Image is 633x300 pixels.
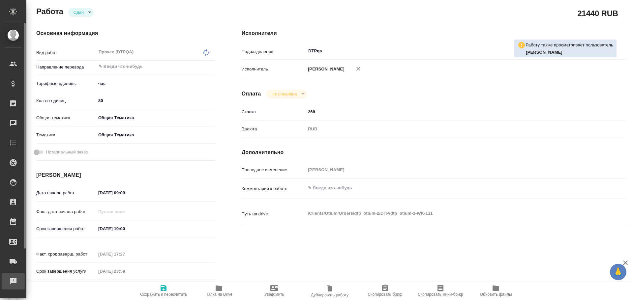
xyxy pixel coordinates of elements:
p: Исполнитель [242,66,306,72]
div: Общая Тематика [96,129,215,141]
button: Дублировать работу [302,282,357,300]
button: Папка на Drive [191,282,247,300]
div: Сдан [68,8,94,17]
button: Open [212,66,213,67]
p: Вид работ [36,49,96,56]
button: 🙏 [610,264,626,280]
button: Обновить файлы [468,282,524,300]
input: ✎ Введи что-нибудь [96,224,154,233]
h4: [PERSON_NAME] [36,171,215,179]
span: Скопировать бриф [368,292,402,297]
div: Сдан [266,90,307,98]
p: Последнее изменение [242,167,306,173]
div: RUB [306,123,594,135]
span: Уведомить [264,292,284,297]
input: Пустое поле [96,249,154,259]
h2: Работа [36,5,63,17]
p: Подразделение [242,48,306,55]
p: Комментарий к работе [242,185,306,192]
span: Обновить файлы [480,292,512,297]
input: Пустое поле [306,165,594,175]
button: Скопировать мини-бриф [413,282,468,300]
span: Дублировать работу [311,293,348,297]
button: Open [590,50,591,52]
button: Удалить исполнителя [351,62,366,76]
p: Факт. срок заверш. работ [36,251,96,258]
input: Пустое поле [96,207,154,216]
span: Скопировать мини-бриф [418,292,463,297]
span: 🙏 [613,265,624,279]
p: Дата начала работ [36,190,96,196]
button: Не оплачена [269,91,299,97]
p: Тематика [36,132,96,138]
input: ✎ Введи что-нибудь [96,188,154,198]
div: Общая Тематика [96,112,215,123]
p: Срок завершения работ [36,226,96,232]
p: Направление перевода [36,64,96,70]
h4: Дополнительно [242,149,626,156]
span: Папка на Drive [205,292,232,297]
span: Сохранить и пересчитать [140,292,187,297]
p: Валюта [242,126,306,132]
span: Нотариальный заказ [46,149,88,155]
p: Работу также просматривает пользователь [526,42,613,48]
h4: Оплата [242,90,261,98]
button: Сохранить и пересчитать [136,282,191,300]
p: Ставка [242,109,306,115]
p: Общая тематика [36,115,96,121]
h2: 21440 RUB [577,8,618,19]
input: ✎ Введи что-нибудь [96,96,215,105]
button: Уведомить [247,282,302,300]
p: [PERSON_NAME] [306,66,345,72]
h4: Исполнители [242,29,626,37]
input: ✎ Введи что-нибудь [306,107,594,117]
div: час [96,78,215,89]
p: Путь на drive [242,211,306,217]
input: ✎ Введи что-нибудь [98,63,191,70]
button: Скопировать бриф [357,282,413,300]
p: Срок завершения услуги [36,268,96,275]
p: Кол-во единиц [36,97,96,104]
p: Факт. дата начала работ [36,208,96,215]
h4: Основная информация [36,29,215,37]
p: Тарифные единицы [36,80,96,87]
textarea: /Clients/Оtium/Orders/dtp_otium-2/DTP/dtp_otium-2-WK-111 [306,208,594,219]
input: Пустое поле [96,266,154,276]
button: Сдан [72,10,86,15]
